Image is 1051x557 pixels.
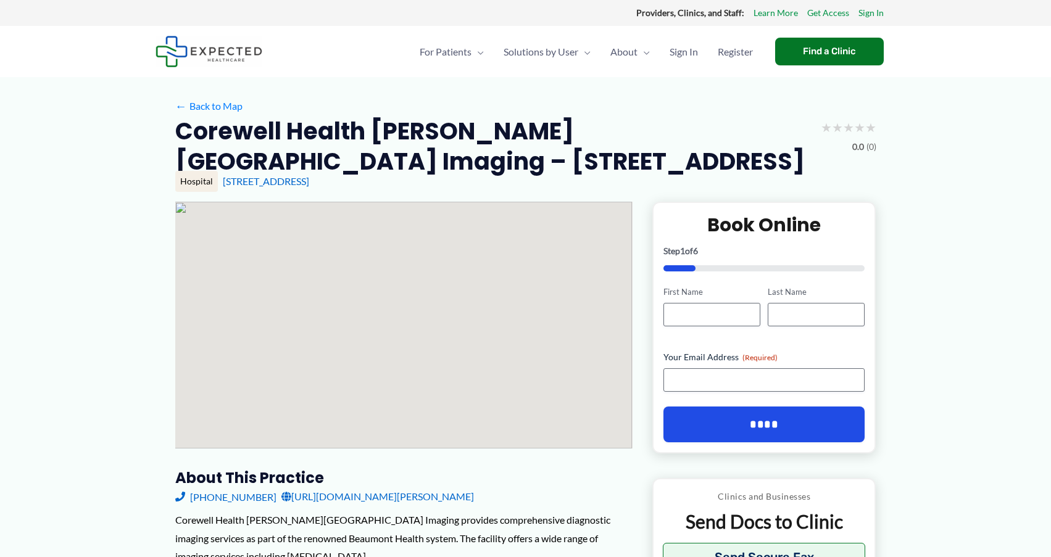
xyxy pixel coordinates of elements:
span: About [610,30,638,73]
a: Learn More [754,5,798,21]
nav: Primary Site Navigation [410,30,763,73]
a: For PatientsMenu Toggle [410,30,494,73]
a: Sign In [858,5,884,21]
p: Step of [663,247,865,255]
a: [URL][DOMAIN_NAME][PERSON_NAME] [281,487,474,506]
a: Sign In [660,30,708,73]
span: 6 [693,245,698,256]
span: ← [175,100,187,112]
h3: About this practice [175,468,633,487]
h2: Corewell Health [PERSON_NAME][GEOGRAPHIC_DATA] Imaging – [STREET_ADDRESS] [175,116,811,177]
span: (0) [866,139,876,155]
div: Hospital [175,171,218,192]
span: Menu Toggle [638,30,650,73]
label: Your Email Address [663,351,865,363]
span: ★ [832,116,843,139]
span: Register [718,30,753,73]
h2: Book Online [663,213,865,237]
img: Expected Healthcare Logo - side, dark font, small [156,36,262,67]
strong: Providers, Clinics, and Staff: [636,7,744,18]
a: Solutions by UserMenu Toggle [494,30,600,73]
span: ★ [854,116,865,139]
span: 1 [680,245,685,256]
span: Sign In [670,30,698,73]
span: Solutions by User [504,30,578,73]
label: First Name [663,286,760,298]
span: For Patients [420,30,471,73]
span: Menu Toggle [578,30,591,73]
span: ★ [865,116,876,139]
span: ★ [821,116,832,139]
a: ←Back to Map [175,97,243,115]
span: 0.0 [852,139,864,155]
a: Get Access [807,5,849,21]
a: [STREET_ADDRESS] [223,175,309,187]
span: (Required) [742,353,778,362]
label: Last Name [768,286,865,298]
p: Clinics and Businesses [663,489,866,505]
p: Send Docs to Clinic [663,510,866,534]
a: Register [708,30,763,73]
a: AboutMenu Toggle [600,30,660,73]
span: ★ [843,116,854,139]
a: [PHONE_NUMBER] [175,487,276,506]
span: Menu Toggle [471,30,484,73]
a: Find a Clinic [775,38,884,65]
